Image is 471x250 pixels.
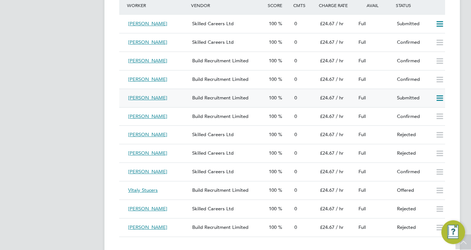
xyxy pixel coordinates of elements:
span: Full [358,187,366,193]
span: 0 [294,39,297,45]
span: 0 [294,57,297,64]
span: Full [358,113,366,119]
span: [PERSON_NAME] [128,168,167,175]
span: Vitaly Stucers [128,187,158,193]
div: Submitted [394,18,432,30]
span: Full [358,20,366,27]
span: 0 [294,131,297,138]
span: Skilled Careers Ltd [192,205,234,212]
span: Skilled Careers Ltd [192,150,234,156]
span: Full [358,224,366,230]
span: £24.67 [320,131,334,138]
span: Full [358,57,366,64]
span: 100 [269,187,277,193]
span: 0 [294,150,297,156]
span: Build Recruitment Limited [192,113,248,119]
div: Confirmed [394,36,432,49]
span: / hr [336,224,344,230]
div: Rejected [394,129,432,141]
span: 0 [294,168,297,175]
div: Rejected [394,203,432,215]
div: Confirmed [394,166,432,178]
div: Confirmed [394,111,432,123]
span: [PERSON_NAME] [128,131,167,138]
span: 0 [294,76,297,82]
span: Full [358,76,366,82]
span: [PERSON_NAME] [128,57,167,64]
span: £24.67 [320,95,334,101]
div: Confirmed [394,55,432,67]
span: Skilled Careers Ltd [192,39,234,45]
span: 100 [269,168,277,175]
div: Offered [394,184,432,197]
div: Confirmed [394,73,432,86]
span: 100 [269,224,277,230]
div: Submitted [394,92,432,104]
span: 100 [269,113,277,119]
span: £24.67 [320,187,334,193]
span: [PERSON_NAME] [128,20,167,27]
div: Rejected [394,221,432,234]
span: Full [358,39,366,45]
span: / hr [336,187,344,193]
span: / hr [336,57,344,64]
span: / hr [336,131,344,138]
span: 0 [294,205,297,212]
span: £24.67 [320,113,334,119]
span: Full [358,95,366,101]
span: £24.67 [320,57,334,64]
span: 100 [269,57,277,64]
span: Build Recruitment Limited [192,95,248,101]
span: [PERSON_NAME] [128,39,167,45]
span: Skilled Careers Ltd [192,168,234,175]
span: 0 [294,95,297,101]
span: 100 [269,205,277,212]
span: 100 [269,150,277,156]
span: / hr [336,20,344,27]
span: 100 [269,95,277,101]
span: / hr [336,168,344,175]
span: Full [358,150,366,156]
span: [PERSON_NAME] [128,150,167,156]
span: 0 [294,20,297,27]
span: 0 [294,187,297,193]
span: / hr [336,95,344,101]
span: 100 [269,39,277,45]
span: £24.67 [320,224,334,230]
span: Full [358,131,366,138]
span: / hr [336,150,344,156]
span: 0 [294,113,297,119]
span: [PERSON_NAME] [128,95,167,101]
span: [PERSON_NAME] [128,224,167,230]
span: 0 [294,224,297,230]
span: / hr [336,113,344,119]
button: Engage Resource Center [441,220,465,244]
span: £24.67 [320,168,334,175]
span: 100 [269,131,277,138]
span: Build Recruitment Limited [192,57,248,64]
span: 100 [269,76,277,82]
span: £24.67 [320,150,334,156]
span: / hr [336,39,344,45]
span: Build Recruitment Limited [192,76,248,82]
span: £24.67 [320,20,334,27]
span: £24.67 [320,205,334,212]
span: / hr [336,205,344,212]
span: £24.67 [320,39,334,45]
div: Rejected [394,147,432,159]
span: [PERSON_NAME] [128,205,167,212]
span: [PERSON_NAME] [128,113,167,119]
span: Skilled Careers Ltd [192,20,234,27]
span: Skilled Careers Ltd [192,131,234,138]
span: 100 [269,20,277,27]
span: Build Recruitment Limited [192,187,248,193]
span: Full [358,205,366,212]
span: / hr [336,76,344,82]
span: Full [358,168,366,175]
span: [PERSON_NAME] [128,76,167,82]
span: Build Recruitment Limited [192,224,248,230]
span: £24.67 [320,76,334,82]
